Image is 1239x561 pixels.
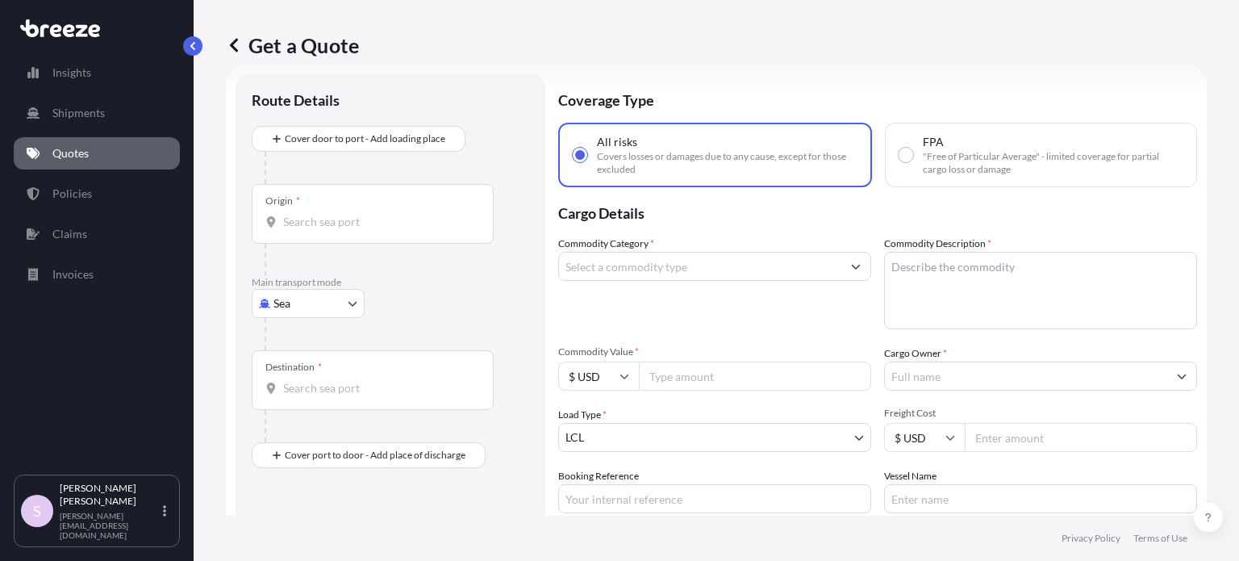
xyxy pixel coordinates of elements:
[558,74,1197,123] p: Coverage Type
[841,252,870,281] button: Show suggestions
[52,65,91,81] p: Insights
[60,511,160,540] p: [PERSON_NAME][EMAIL_ADDRESS][DOMAIN_NAME]
[14,57,180,89] a: Insights
[1062,532,1120,545] a: Privacy Policy
[639,362,871,391] input: Type amount
[558,468,639,484] label: Booking Reference
[565,429,584,446] span: LCL
[252,442,486,468] button: Cover port to door - Add place of discharge
[273,295,290,312] span: Sea
[226,32,359,58] p: Get a Quote
[884,236,991,252] label: Commodity Description
[252,126,465,152] button: Cover door to port - Add loading place
[14,178,180,210] a: Policies
[884,468,937,484] label: Vessel Name
[884,345,947,362] label: Cargo Owner
[283,214,473,230] input: Origin
[252,276,529,289] p: Main transport mode
[923,150,1183,176] span: "Free of Particular Average" - limited coverage for partial cargo loss or damage
[14,97,180,129] a: Shipments
[265,361,322,374] div: Destination
[558,236,654,252] label: Commodity Category
[573,148,587,162] input: All risksCovers losses or damages due to any cause, except for those excluded
[923,134,944,150] span: FPA
[1133,532,1187,545] a: Terms of Use
[558,423,871,452] button: LCL
[14,137,180,170] a: Quotes
[597,134,637,150] span: All risks
[52,266,94,283] p: Invoices
[558,187,1197,236] p: Cargo Details
[597,150,857,176] span: Covers losses or damages due to any cause, except for those excluded
[252,90,340,110] p: Route Details
[33,503,41,519] span: S
[558,484,871,513] input: Your internal reference
[52,145,89,161] p: Quotes
[1167,362,1196,391] button: Show suggestions
[52,105,105,121] p: Shipments
[965,423,1197,452] input: Enter amount
[285,131,445,147] span: Cover door to port - Add loading place
[899,148,913,162] input: FPA"Free of Particular Average" - limited coverage for partial cargo loss or damage
[885,362,1167,391] input: Full name
[884,484,1197,513] input: Enter name
[558,407,607,423] span: Load Type
[60,482,160,508] p: [PERSON_NAME] [PERSON_NAME]
[285,447,465,463] span: Cover port to door - Add place of discharge
[283,380,473,396] input: Destination
[52,186,92,202] p: Policies
[265,195,300,207] div: Origin
[14,258,180,291] a: Invoices
[52,226,87,242] p: Claims
[252,289,365,318] button: Select transport
[559,252,841,281] input: Select a commodity type
[14,218,180,250] a: Claims
[558,345,871,358] span: Commodity Value
[884,407,1197,420] span: Freight Cost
